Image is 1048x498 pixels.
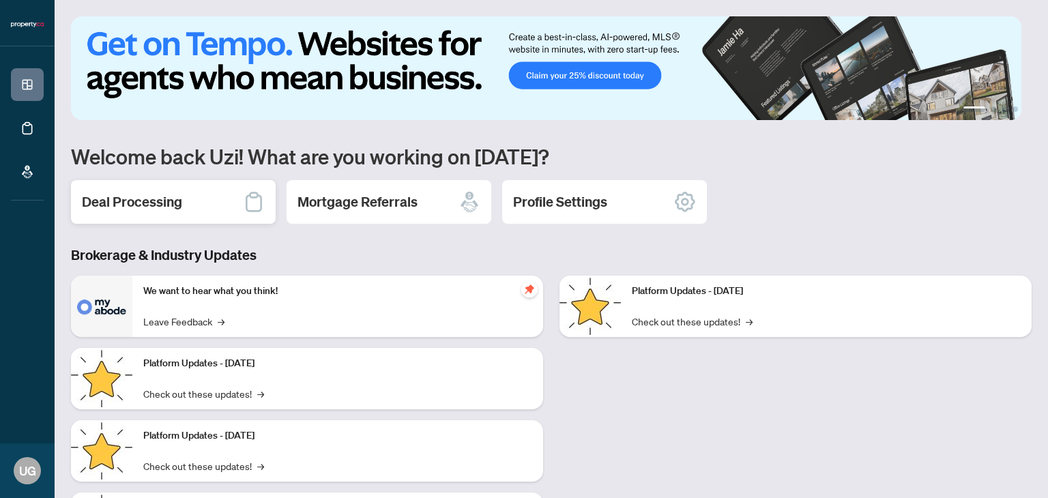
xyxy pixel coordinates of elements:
button: 1 [963,106,985,112]
a: Check out these updates!→ [143,458,264,473]
span: → [218,314,224,329]
h2: Deal Processing [82,192,182,211]
span: → [746,314,753,329]
span: UG [19,461,36,480]
span: → [257,386,264,401]
button: Open asap [993,450,1034,491]
a: Leave Feedback→ [143,314,224,329]
button: 2 [991,106,996,112]
span: → [257,458,264,473]
img: Platform Updates - June 23, 2025 [559,276,621,337]
p: Platform Updates - [DATE] [632,284,1021,299]
h3: Brokerage & Industry Updates [71,246,1032,265]
p: We want to hear what you think! [143,284,532,299]
span: pushpin [521,281,538,297]
h2: Profile Settings [513,192,607,211]
p: Platform Updates - [DATE] [143,356,532,371]
img: Platform Updates - July 21, 2025 [71,420,132,482]
p: Platform Updates - [DATE] [143,428,532,443]
button: 3 [1002,106,1007,112]
img: Platform Updates - September 16, 2025 [71,348,132,409]
img: We want to hear what you think! [71,276,132,337]
a: Check out these updates!→ [143,386,264,401]
h2: Mortgage Referrals [297,192,418,211]
button: 4 [1013,106,1018,112]
img: Slide 0 [71,16,1021,120]
a: Check out these updates!→ [632,314,753,329]
h1: Welcome back Uzi! What are you working on [DATE]? [71,143,1032,169]
img: logo [11,20,44,29]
